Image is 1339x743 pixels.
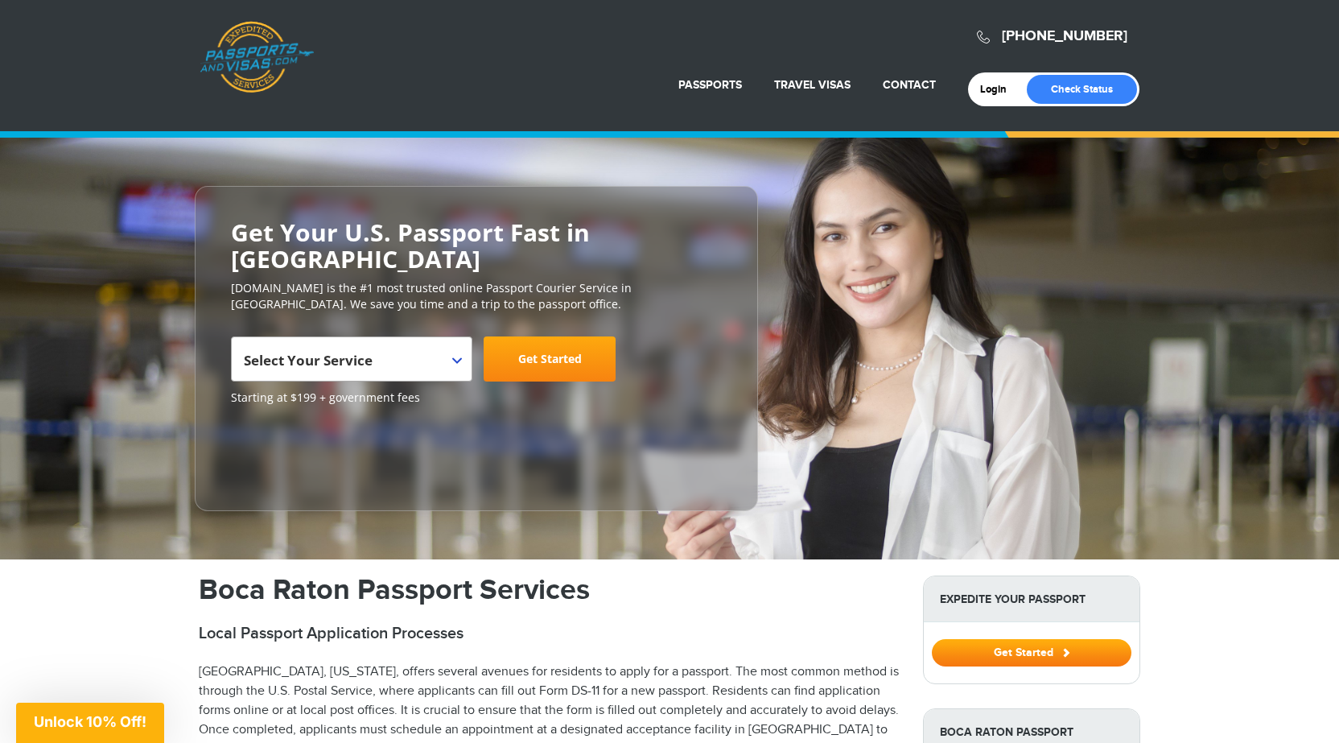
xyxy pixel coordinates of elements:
[200,21,314,93] a: Passports & [DOMAIN_NAME]
[231,336,472,382] span: Select Your Service
[231,219,722,272] h2: Get Your U.S. Passport Fast in [GEOGRAPHIC_DATA]
[678,78,742,92] a: Passports
[199,576,899,605] h1: Boca Raton Passport Services
[932,646,1131,658] a: Get Started
[484,336,616,382] a: Get Started
[231,414,352,494] iframe: Customer reviews powered by Trustpilot
[231,390,722,406] span: Starting at $199 + government fees
[244,343,455,388] span: Select Your Service
[883,78,936,92] a: Contact
[924,576,1139,622] strong: Expedite Your Passport
[231,280,722,312] p: [DOMAIN_NAME] is the #1 most trusted online Passport Courier Service in [GEOGRAPHIC_DATA]. We sav...
[980,83,1018,96] a: Login
[932,639,1131,667] button: Get Started
[199,624,899,643] h2: Local Passport Application Processes
[16,703,164,743] div: Unlock 10% Off!
[1002,27,1127,45] a: [PHONE_NUMBER]
[774,78,851,92] a: Travel Visas
[244,351,373,369] span: Select Your Service
[1027,75,1137,104] a: Check Status
[34,713,146,730] span: Unlock 10% Off!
